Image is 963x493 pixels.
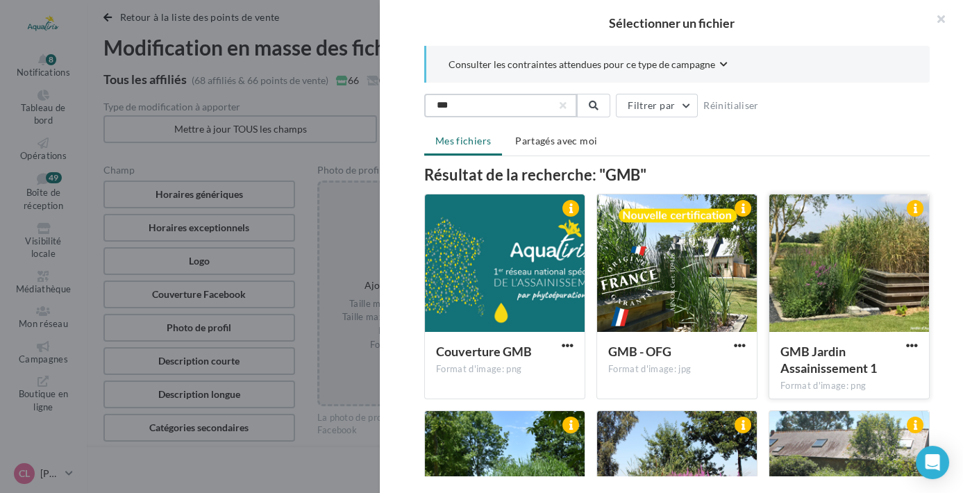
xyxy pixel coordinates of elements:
div: Format d'image: png [436,363,573,376]
span: Partagés avec moi [515,135,597,147]
button: Filtrer par [616,94,698,117]
span: Consulter les contraintes attendues pour ce type de campagne [449,58,715,72]
span: GMB Jardin Assainissement 1 [780,344,877,376]
h2: Sélectionner un fichier [402,17,941,29]
div: Résultat de la recherche: "GMB" [424,167,930,183]
span: GMB - OFG [608,344,671,359]
div: Format d'image: jpg [608,363,746,376]
div: Format d'image: png [780,380,918,392]
span: Couverture GMB [436,344,532,359]
span: Mes fichiers [435,135,491,147]
button: Consulter les contraintes attendues pour ce type de campagne [449,57,728,74]
div: Open Intercom Messenger [916,446,949,479]
button: Réinitialiser [698,97,764,114]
